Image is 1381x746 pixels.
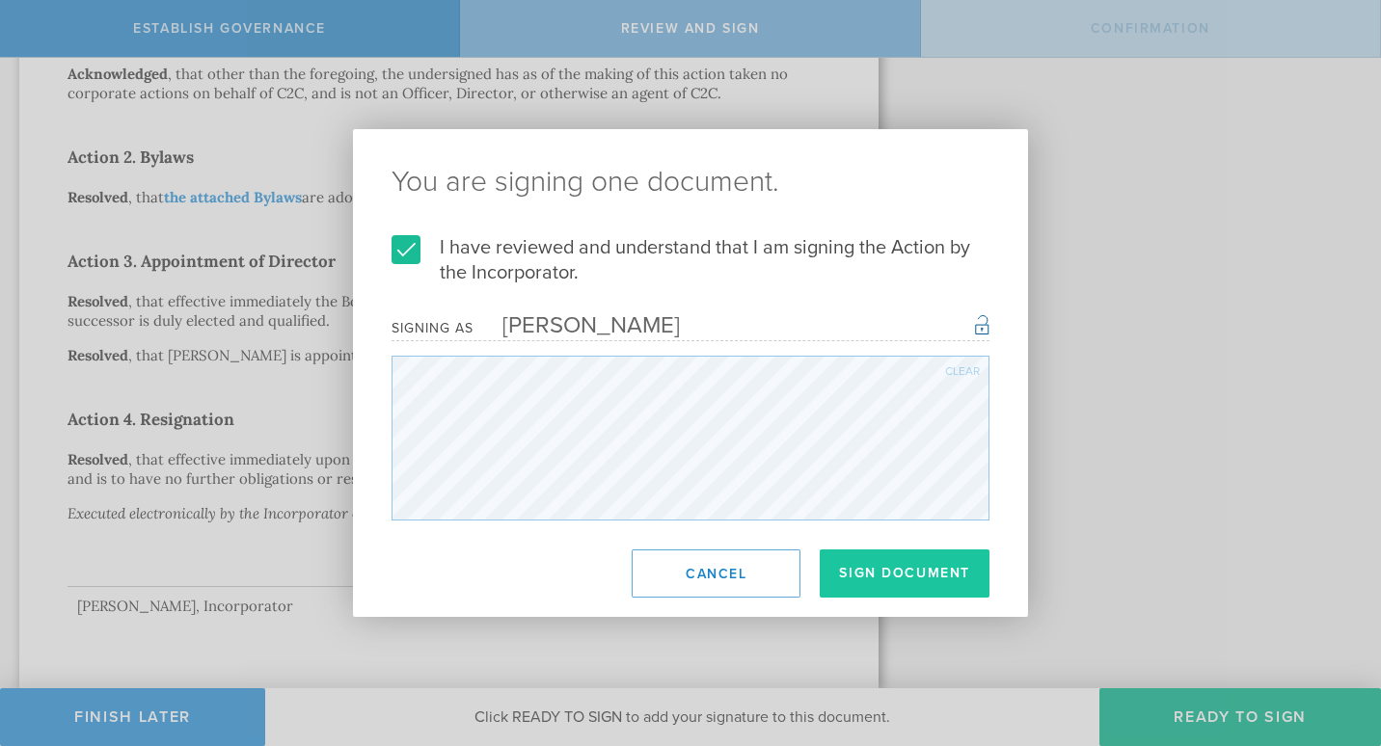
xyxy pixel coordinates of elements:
button: Sign Document [820,549,989,598]
label: I have reviewed and understand that I am signing the Action by the Incorporator. [392,235,989,285]
div: [PERSON_NAME] [474,311,680,339]
ng-pluralize: You are signing one document. [392,168,989,197]
button: Cancel [632,549,800,598]
div: Signing as [392,320,474,336]
iframe: Chat Widget [1285,596,1381,688]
